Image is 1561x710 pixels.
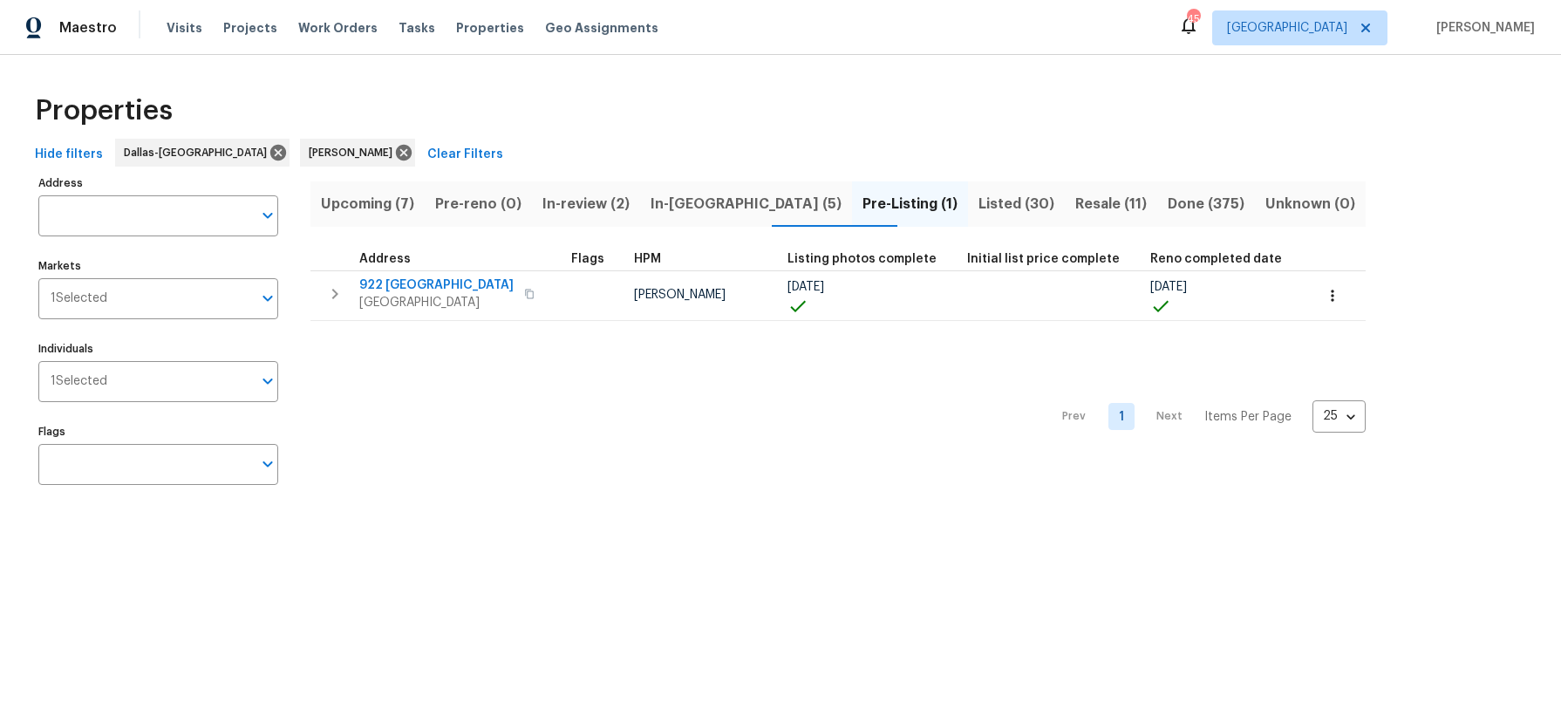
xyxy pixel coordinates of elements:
[634,289,726,301] span: [PERSON_NAME]
[256,369,280,393] button: Open
[420,139,510,171] button: Clear Filters
[1046,331,1366,502] nav: Pagination Navigation
[167,19,202,37] span: Visits
[545,19,658,37] span: Geo Assignments
[542,192,630,216] span: In-review (2)
[1429,19,1535,37] span: [PERSON_NAME]
[38,261,278,271] label: Markets
[787,253,937,265] span: Listing photos complete
[35,102,173,119] span: Properties
[38,178,278,188] label: Address
[309,144,399,161] span: [PERSON_NAME]
[1204,408,1292,426] p: Items Per Page
[435,192,521,216] span: Pre-reno (0)
[256,286,280,311] button: Open
[51,291,107,306] span: 1 Selected
[1187,10,1199,28] div: 45
[38,427,278,437] label: Flags
[223,19,277,37] span: Projects
[35,144,103,166] span: Hide filters
[124,144,274,161] span: Dallas-[GEOGRAPHIC_DATA]
[359,294,514,311] span: [GEOGRAPHIC_DATA]
[978,192,1054,216] span: Listed (30)
[359,276,514,294] span: 922 [GEOGRAPHIC_DATA]
[1108,403,1135,430] a: Goto page 1
[1075,192,1147,216] span: Resale (11)
[399,22,435,34] span: Tasks
[59,19,117,37] span: Maestro
[321,192,414,216] span: Upcoming (7)
[456,19,524,37] span: Properties
[256,452,280,476] button: Open
[1265,192,1355,216] span: Unknown (0)
[427,144,503,166] span: Clear Filters
[28,139,110,171] button: Hide filters
[51,374,107,389] span: 1 Selected
[862,192,958,216] span: Pre-Listing (1)
[1227,19,1347,37] span: [GEOGRAPHIC_DATA]
[256,203,280,228] button: Open
[1150,281,1187,293] span: [DATE]
[967,253,1120,265] span: Initial list price complete
[359,253,411,265] span: Address
[1150,253,1282,265] span: Reno completed date
[115,139,290,167] div: Dallas-[GEOGRAPHIC_DATA]
[634,253,661,265] span: HPM
[571,253,604,265] span: Flags
[38,344,278,354] label: Individuals
[787,281,824,293] span: [DATE]
[651,192,842,216] span: In-[GEOGRAPHIC_DATA] (5)
[298,19,378,37] span: Work Orders
[300,139,415,167] div: [PERSON_NAME]
[1312,393,1366,439] div: 25
[1168,192,1244,216] span: Done (375)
